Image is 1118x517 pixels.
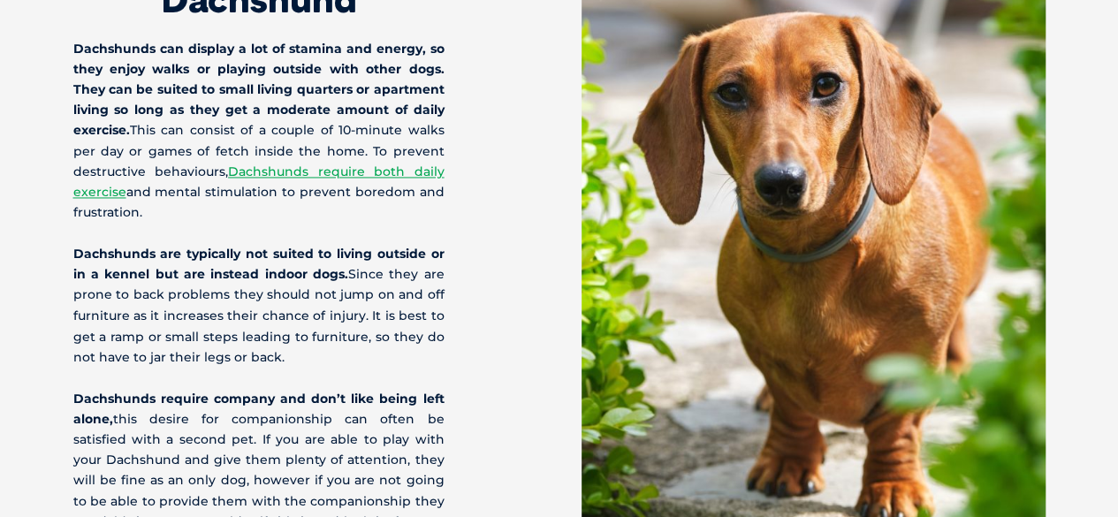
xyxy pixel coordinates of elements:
[73,163,445,200] a: Dachshunds require both daily exercise
[73,246,445,282] strong: Dachshunds are typically not suited to living outside or in a kennel but are instead indoor dogs.
[73,390,445,426] strong: Dachshunds require company and don’t like being left alone,
[73,41,445,139] strong: Dachshunds can display a lot of stamina and energy, so they enjoy walks or playing outside with o...
[73,244,445,367] p: Since they are prone to back problems they should not jump on and off furniture as it increases t...
[73,39,445,224] p: This can consist of a couple of 10-minute walks per day or games of fetch inside the home. To pre...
